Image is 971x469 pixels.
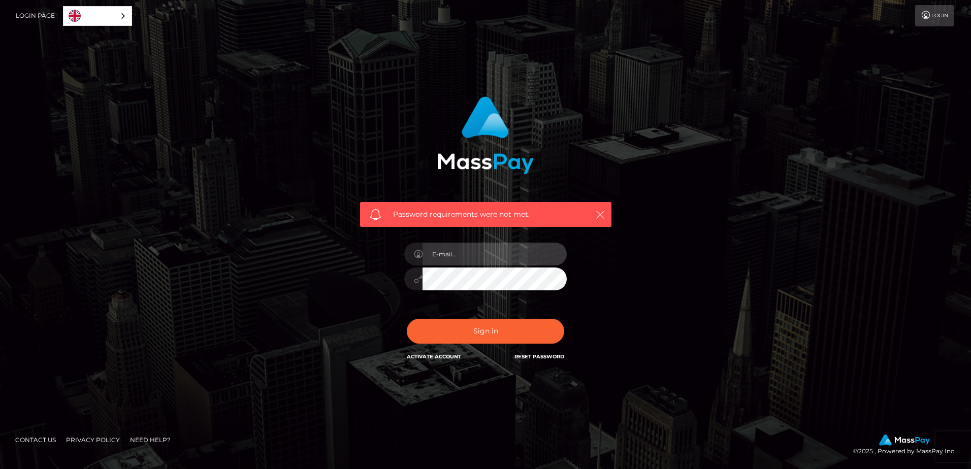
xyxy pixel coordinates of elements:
a: Reset Password [514,353,564,360]
a: Login [915,5,954,26]
a: English [63,7,132,25]
a: Contact Us [11,432,60,448]
span: Password requirements were not met. [393,209,578,220]
aside: Language selected: English [63,6,132,26]
button: Sign in [407,319,564,344]
a: Login Page [16,5,55,26]
input: E-mail... [423,243,567,265]
div: © 2025 , Powered by MassPay Inc. [853,434,963,457]
a: Activate Account [407,353,461,360]
img: MassPay [879,434,930,446]
a: Need Help? [126,432,175,448]
img: MassPay Login [437,96,534,174]
div: Language [63,6,132,26]
a: Privacy Policy [62,432,124,448]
